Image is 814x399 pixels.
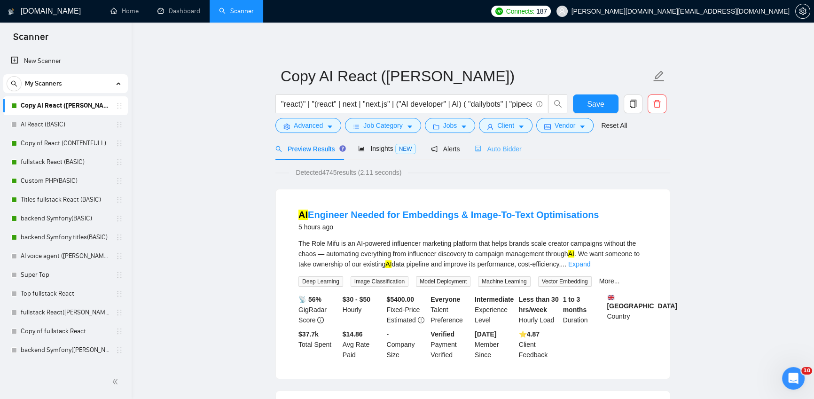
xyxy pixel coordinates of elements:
[289,167,408,178] span: Detected 4745 results (2.11 seconds)
[544,123,551,130] span: idcard
[479,118,532,133] button: userClientcaret-down
[495,8,503,15] img: upwork-logo.png
[605,294,649,325] div: Country
[385,329,429,360] div: Company Size
[429,294,473,325] div: Talent Preference
[21,322,110,341] a: Copy of fullstack React
[387,316,416,324] span: Estimated
[473,329,517,360] div: Member Since
[21,341,110,360] a: backend Symfony([PERSON_NAME])
[275,118,341,133] button: settingAdvancedcaret-down
[648,94,666,113] button: delete
[21,266,110,284] a: Super Top
[116,196,123,203] span: holder
[475,146,481,152] span: robot
[431,145,460,153] span: Alerts
[443,120,457,131] span: Jobs
[795,8,810,15] a: setting
[327,123,333,130] span: caret-down
[429,329,473,360] div: Payment Verified
[475,330,496,338] b: [DATE]
[433,123,439,130] span: folder
[387,330,389,338] b: -
[21,172,110,190] a: Custom PHP(BASIC)
[6,30,56,50] span: Scanner
[298,238,647,269] div: The Role Mifu is an AI-powered influencer marketing platform that helps brands scale creator camp...
[518,123,524,130] span: caret-down
[601,120,627,131] a: Reset All
[653,70,665,82] span: edit
[21,134,110,153] a: Copy of React (CONTENTFULL)
[579,123,586,130] span: caret-down
[3,52,128,70] li: New Scanner
[548,94,567,113] button: search
[157,7,200,15] a: dashboardDashboard
[11,52,120,70] a: New Scanner
[608,294,614,301] img: 🇬🇧
[599,277,620,285] a: More...
[294,120,323,131] span: Advanced
[116,252,123,260] span: holder
[478,276,530,287] span: Machine Learning
[116,102,123,110] span: holder
[345,118,421,133] button: barsJob Categorycaret-down
[358,145,415,152] span: Insights
[519,296,559,313] b: Less than 30 hrs/week
[343,330,363,338] b: $14.86
[418,317,424,323] span: exclamation-circle
[624,100,642,108] span: copy
[497,120,514,131] span: Client
[297,329,341,360] div: Total Spent
[8,4,15,19] img: logo
[116,140,123,147] span: holder
[563,296,587,313] b: 1 to 3 months
[796,8,810,15] span: setting
[21,96,110,115] a: Copy AI React ([PERSON_NAME])
[116,290,123,297] span: holder
[297,294,341,325] div: GigRadar Score
[21,190,110,209] a: Titles fullstack React (BASIC)
[517,294,561,325] div: Hourly Load
[782,367,805,390] iframe: Intercom live chat
[536,118,594,133] button: idcardVendorcaret-down
[275,146,282,152] span: search
[116,177,123,185] span: holder
[110,7,139,15] a: homeHome
[21,115,110,134] a: AI React (BASIC)
[21,209,110,228] a: backend Symfony(BASIC)
[425,118,476,133] button: folderJobscaret-down
[519,330,540,338] b: ⭐️ 4.87
[298,330,319,338] b: $ 37.7k
[116,121,123,128] span: holder
[116,271,123,279] span: holder
[568,260,590,268] a: Expand
[298,296,321,303] b: 📡 56%
[3,74,128,360] li: My Scanners
[568,250,574,258] mark: AI
[112,377,121,386] span: double-left
[116,346,123,354] span: holder
[358,145,365,152] span: area-chart
[430,330,454,338] b: Verified
[116,215,123,222] span: holder
[219,7,254,15] a: searchScanner
[648,100,666,108] span: delete
[7,76,22,91] button: search
[559,8,565,15] span: user
[538,276,592,287] span: Vector Embedding
[25,74,62,93] span: My Scanners
[281,64,651,88] input: Scanner name...
[353,123,360,130] span: bars
[116,328,123,335] span: holder
[430,296,460,303] b: Everyone
[351,276,408,287] span: Image Classification
[385,260,391,268] mark: AI
[7,80,21,87] span: search
[21,284,110,303] a: Top fullstack React
[363,120,402,131] span: Job Category
[536,101,542,107] span: info-circle
[607,294,677,310] b: [GEOGRAPHIC_DATA]
[475,296,514,303] b: Intermediate
[555,120,575,131] span: Vendor
[573,94,618,113] button: Save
